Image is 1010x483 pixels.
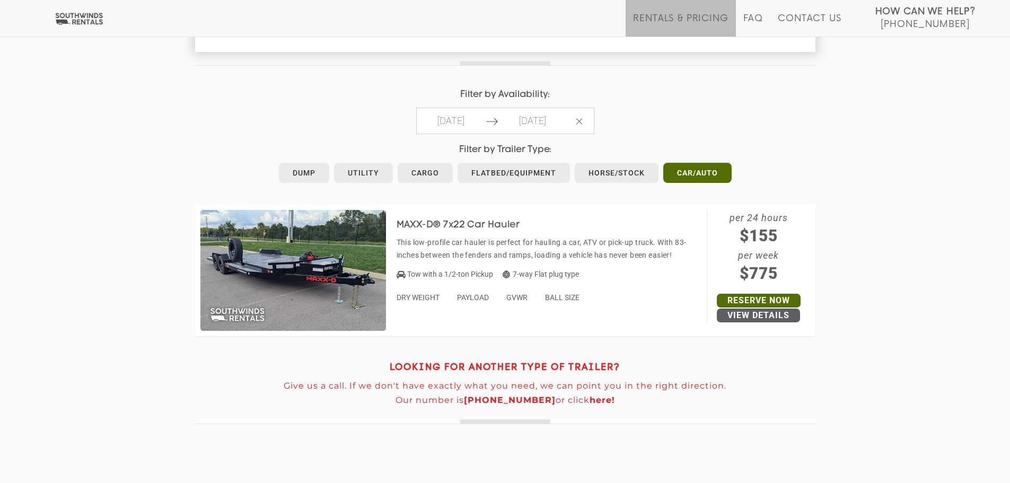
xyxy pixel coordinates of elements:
span: $775 [707,261,810,285]
strong: How Can We Help? [875,6,976,17]
h4: Filter by Availability: [195,90,815,100]
a: MAXX-D® 7x22 Car Hauler [397,220,536,229]
img: Southwinds Rentals Logo [53,12,105,25]
a: Flatbed/Equipment [458,163,570,183]
a: Cargo [398,163,453,183]
img: SW065 - MAXX-D 7x22 Car Hauler [200,210,386,331]
a: Dump [279,163,329,183]
span: per 24 hours per week [707,210,810,285]
span: Tow with a 1/2-ton Pickup [407,270,493,278]
a: How Can We Help? [PHONE_NUMBER] [875,5,976,29]
a: View Details [717,309,800,322]
a: Utility [334,163,393,183]
a: here! [590,395,615,405]
span: BALL SIZE [545,293,579,302]
h4: Filter by Trailer Type: [195,145,815,155]
a: Car/Auto [663,163,732,183]
a: Rentals & Pricing [633,13,728,37]
span: 7-way Flat plug type [503,270,579,278]
span: GVWR [506,293,528,302]
a: FAQ [743,13,763,37]
p: Our number is or click [195,396,815,405]
a: [PHONE_NUMBER] [464,395,556,405]
span: $155 [707,224,810,248]
a: Reserve Now [717,294,801,308]
a: Horse/Stock [575,163,658,183]
h3: MAXX-D® 7x22 Car Hauler [397,220,536,231]
strong: LOOKING FOR ANOTHER TYPE OF TRAILER? [390,363,620,372]
a: Contact Us [778,13,841,37]
span: DRY WEIGHT [397,293,440,302]
span: [PHONE_NUMBER] [881,19,970,30]
span: PAYLOAD [457,293,489,302]
p: This low-profile car hauler is perfect for hauling a car, ATV or pick-up truck. With 83-inches be... [397,236,701,261]
p: Give us a call. If we don't have exactly what you need, we can point you in the right direction. [195,381,815,391]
